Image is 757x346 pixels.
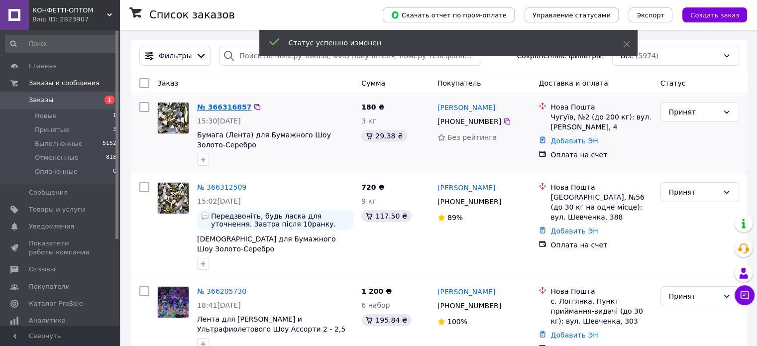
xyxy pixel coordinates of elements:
[157,286,189,318] a: Фото товару
[672,10,747,18] a: Создать заказ
[32,15,119,24] div: Ваш ID: 2823907
[35,112,57,120] span: Новые
[550,102,652,112] div: Нова Пошта
[361,287,392,295] span: 1 200 ₴
[550,296,652,326] div: с. Лоп'янка, Пункт приймання-видачі (до 30 кг): вул. Шевченка, 303
[197,235,335,263] a: [DEMOGRAPHIC_DATA] для Бумажного Шоу Золото-Серебро ([GEOGRAPHIC_DATA]-Золотая)
[149,9,235,21] h1: Список заказов
[437,79,481,87] span: Покупатель
[201,212,209,220] img: :speech_balloon:
[361,301,390,309] span: 6 набор
[29,79,100,88] span: Заказы и сообщения
[159,51,192,61] span: Фильтры
[361,117,376,125] span: 3 кг
[158,103,189,133] img: Фото товару
[437,287,495,297] a: [PERSON_NAME]
[105,96,114,104] span: 1
[158,287,189,318] img: Фото товару
[539,79,608,87] span: Доставка и оплата
[550,286,652,296] div: Нова Пошта
[690,11,739,19] span: Создать заказ
[669,187,719,198] div: Принят
[435,195,503,209] div: [PHONE_NUMBER]
[669,107,719,117] div: Принят
[29,188,68,197] span: Сообщения
[550,331,598,339] a: Добавить ЭН
[29,239,92,257] span: Показатели работы компании
[533,11,611,19] span: Управление статусами
[197,287,246,295] a: № 366205730
[29,96,53,105] span: Заказы
[113,125,116,134] span: 3
[35,153,78,162] span: Отмененные
[157,79,178,87] span: Заказ
[157,102,189,134] a: Фото товару
[669,291,719,302] div: Принят
[29,265,55,274] span: Отзывы
[550,192,652,222] div: [GEOGRAPHIC_DATA], №56 (до 30 кг на одне місце): вул. Шевченка, 388
[637,11,664,19] span: Экспорт
[29,282,70,291] span: Покупатели
[383,7,515,22] button: Скачать отчет по пром-оплате
[35,167,78,176] span: Оплаченные
[289,38,598,48] div: Статус успешно изменен
[35,125,69,134] span: Принятые
[106,153,116,162] span: 818
[29,205,85,214] span: Товары и услуги
[550,150,652,160] div: Оплата на счет
[525,7,619,22] button: Управление статусами
[636,52,659,60] span: (5974)
[447,133,497,141] span: Без рейтинга
[550,182,652,192] div: Нова Пошта
[550,240,652,250] div: Оплата на счет
[361,183,384,191] span: 720 ₴
[735,285,755,305] button: Чат с покупателем
[29,316,66,325] span: Аналитика
[361,79,385,87] span: Сумма
[629,7,672,22] button: Экспорт
[103,139,116,148] span: 5152
[29,222,74,231] span: Уведомления
[660,79,686,87] span: Статус
[437,103,495,113] a: [PERSON_NAME]
[550,227,598,235] a: Добавить ЭН
[361,314,411,326] div: 195.84 ₴
[113,167,116,176] span: 0
[361,197,376,205] span: 9 кг
[361,130,407,142] div: 29.38 ₴
[29,299,83,308] span: Каталог ProSale
[682,7,747,22] button: Создать заказ
[197,103,251,111] a: № 366316857
[550,137,598,145] a: Добавить ЭН
[435,299,503,313] div: [PHONE_NUMBER]
[211,212,349,228] span: Передзвоніть, будь ласка для уточнення. Завтра після 10ранку. Дякую
[113,112,116,120] span: 1
[197,315,345,343] a: Лента для [PERSON_NAME] и Ультрафиолетового Шоу Ассорти 2 - 2,5 см (3 Цвета)
[158,183,189,214] img: Фото товару
[361,210,411,222] div: 117.50 ₴
[435,115,503,128] div: [PHONE_NUMBER]
[197,131,331,149] a: Бумага (Лента) для Бумажного Шоу Золото-Серебро
[197,301,241,309] span: 18:41[DATE]
[361,103,384,111] span: 180 ₴
[437,183,495,193] a: [PERSON_NAME]
[550,112,652,132] div: Чугуїв, №2 (до 200 кг): вул. [PERSON_NAME], 4
[447,318,467,326] span: 100%
[35,139,83,148] span: Выполненные
[197,183,246,191] a: № 366312509
[157,182,189,214] a: Фото товару
[29,62,57,71] span: Главная
[197,197,241,205] span: 15:02[DATE]
[391,10,507,19] span: Скачать отчет по пром-оплате
[5,35,117,53] input: Поиск
[447,214,463,222] span: 89%
[32,6,107,15] span: КОНФЕТТІ-ОПТОМ
[197,117,241,125] span: 15:30[DATE]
